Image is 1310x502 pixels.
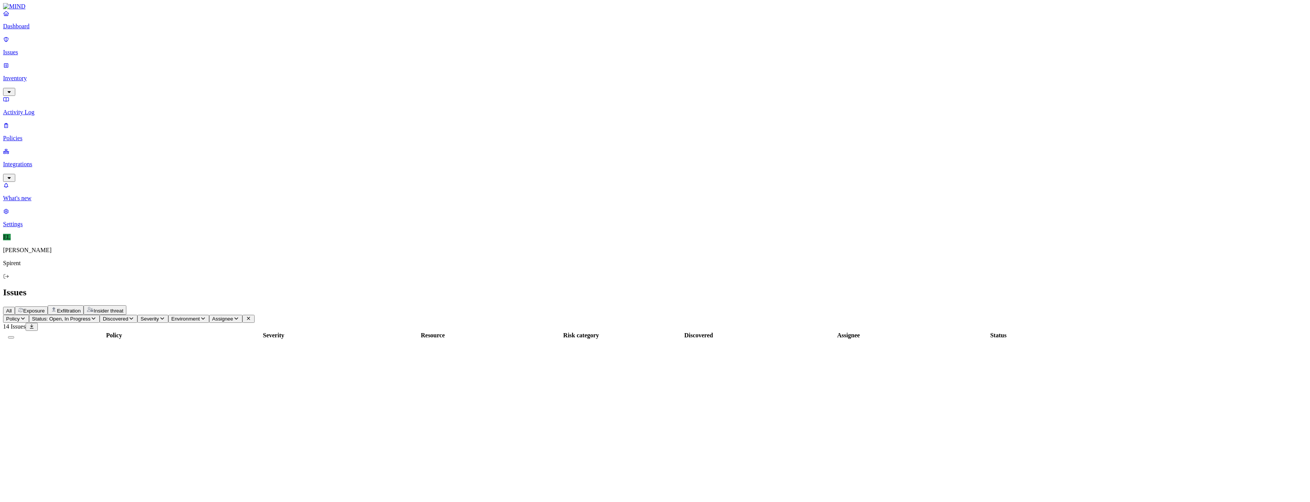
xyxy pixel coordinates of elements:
[635,332,762,339] div: Discovered
[3,36,1307,56] a: Issues
[3,109,1307,116] p: Activity Log
[210,332,337,339] div: Severity
[171,316,200,322] span: Environment
[6,308,12,314] span: All
[3,208,1307,228] a: Settings
[57,308,81,314] span: Exfiltration
[3,122,1307,142] a: Policies
[3,23,1307,30] p: Dashboard
[3,135,1307,142] p: Policies
[6,316,20,322] span: Policy
[3,287,1307,298] h2: Issues
[19,332,209,339] div: Policy
[3,247,1307,254] p: [PERSON_NAME]
[935,332,1062,339] div: Status
[32,316,90,322] span: Status: Open, In Progress
[3,3,1307,10] a: MIND
[529,332,634,339] div: Risk category
[3,49,1307,56] p: Issues
[3,234,11,240] span: EL
[3,75,1307,82] p: Inventory
[8,336,14,338] button: Select all
[140,316,159,322] span: Severity
[3,323,26,330] span: 14 Issues
[3,161,1307,168] p: Integrations
[3,260,1307,267] p: Spirent
[3,221,1307,228] p: Settings
[3,96,1307,116] a: Activity Log
[3,62,1307,95] a: Inventory
[3,182,1307,202] a: What's new
[23,308,45,314] span: Exposure
[3,3,26,10] img: MIND
[94,308,123,314] span: Insider threat
[3,195,1307,202] p: What's new
[3,10,1307,30] a: Dashboard
[339,332,527,339] div: Resource
[764,332,934,339] div: Assignee
[212,316,233,322] span: Assignee
[103,316,128,322] span: Discovered
[3,148,1307,181] a: Integrations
